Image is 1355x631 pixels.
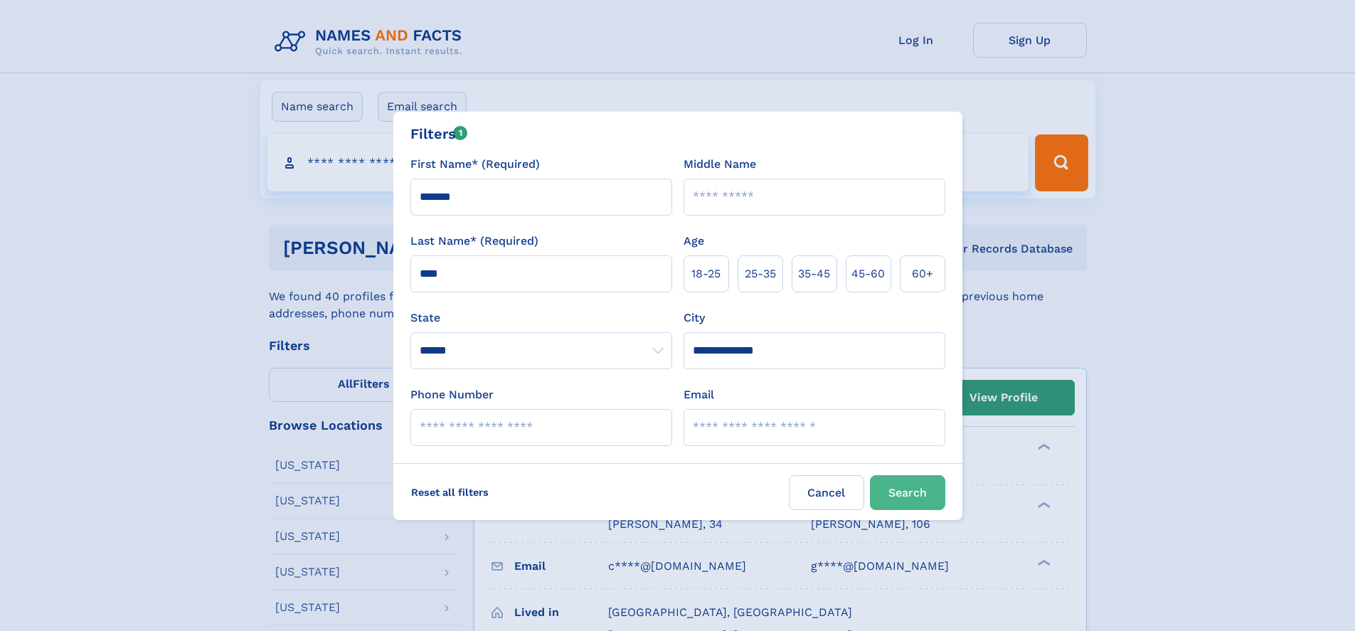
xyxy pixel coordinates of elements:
[410,233,538,250] label: Last Name* (Required)
[402,475,498,509] label: Reset all filters
[684,156,756,173] label: Middle Name
[410,156,540,173] label: First Name* (Required)
[789,475,864,510] label: Cancel
[684,233,704,250] label: Age
[410,386,494,403] label: Phone Number
[745,265,776,282] span: 25‑35
[912,265,933,282] span: 60+
[410,309,672,327] label: State
[684,386,714,403] label: Email
[798,265,830,282] span: 35‑45
[691,265,721,282] span: 18‑25
[684,309,705,327] label: City
[410,123,468,144] div: Filters
[851,265,885,282] span: 45‑60
[870,475,945,510] button: Search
